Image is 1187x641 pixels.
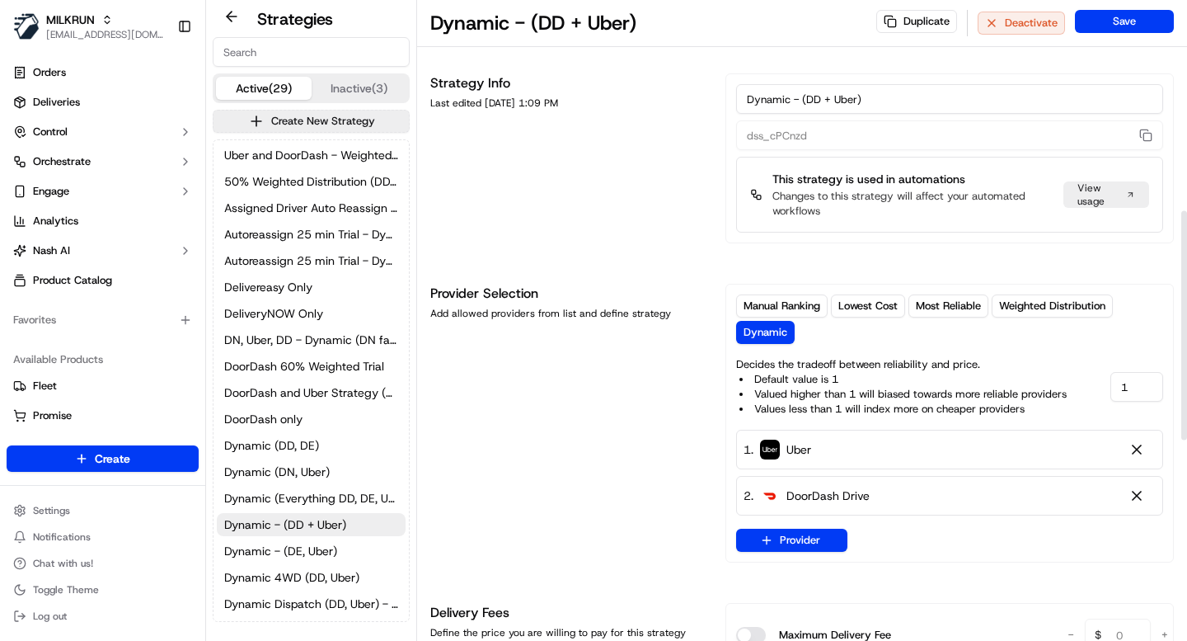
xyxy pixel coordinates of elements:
[876,10,957,33] button: Duplicate
[33,125,68,139] span: Control
[216,77,312,100] button: Active (29)
[430,10,636,36] h1: Dynamic - (DD + Uber)
[217,540,406,563] button: Dynamic - (DE, Uber)
[33,184,69,199] span: Engage
[217,487,406,510] a: Dynamic (Everything DD, DE, Uber)
[430,73,706,93] h1: Strategy Info
[13,408,192,423] a: Promise
[224,200,398,216] span: Assigned Driver Auto Reassign Trial - Dynamic (Everything DD, DE, DN, Uber)
[224,411,303,427] span: DoorDash only
[736,321,795,344] button: Dynamic
[213,110,410,133] button: Create New Strategy
[33,408,72,423] span: Promise
[744,299,820,313] span: Manual Ranking
[217,408,406,431] button: DoorDash only
[736,357,1067,417] p: Decides the tradeoff between reliability and price.
[312,77,407,100] button: Inactive (3)
[772,189,1053,219] p: Changes to this strategy will affect your automated workflows
[739,402,1067,417] li: Values less than 1 will index more on cheaper providers
[95,450,130,467] span: Create
[217,144,406,167] a: Uber and DoorDash - Weighted Distribution (75% DoorDash 25% Uber)
[217,566,406,589] a: Dynamic 4WD (DD, Uber)
[999,299,1105,313] span: Weighted Distribution
[224,147,398,163] span: Uber and DoorDash - Weighted Distribution (75% DoorDash 25% Uber)
[46,28,164,41] button: [EMAIL_ADDRESS][DOMAIN_NAME]
[838,299,898,313] span: Lowest Cost
[217,302,406,325] a: DeliveryNOW Only
[217,223,406,246] button: Autoreassign 25 min Trial - Dynamic (Everything DD, DE, DN, Uber)
[7,445,199,472] button: Create
[33,530,91,544] span: Notifications
[744,441,811,459] div: 1 .
[224,358,384,375] span: DoorDash 60% Weighted Trial
[224,226,398,243] span: Autoreassign 25 min Trial - Dynamic (Everything DD, DE, DN, Uber)
[7,59,199,86] a: Orders
[217,249,406,272] button: Autoreassign 25 min Trial - Dynamic - (DD, Uber)
[224,464,330,480] span: Dynamic (DN, Uber)
[744,325,787,340] span: Dynamic
[33,583,99,596] span: Toggle Theme
[430,626,706,639] div: Define the price you are willing to pay for this strategy
[7,605,199,628] button: Log out
[430,97,706,110] div: Last edited [DATE] 1:09 PM
[217,513,406,536] a: Dynamic - (DD + Uber)
[217,434,406,457] button: Dynamic (DD, DE)
[33,154,91,169] span: Orchestrate
[7,7,171,46] button: MILKRUNMILKRUN[EMAIL_ADDRESS][DOMAIN_NAME]
[430,603,706,623] h1: Delivery Fees
[33,243,70,258] span: Nash AI
[1075,10,1174,33] button: Save
[13,13,40,40] img: MILKRUN
[33,379,57,394] span: Fleet
[217,460,406,483] button: Dynamic (DN, Uber)
[46,12,95,28] button: MILKRUN
[739,372,1067,387] li: Default value is 1
[224,384,398,401] span: DoorDash and Uber Strategy (2WD)
[33,214,78,229] span: Analytics
[33,504,70,517] span: Settings
[217,355,406,378] button: DoorDash 60% Weighted Trial
[744,487,870,505] div: 2 .
[7,499,199,522] button: Settings
[908,295,988,318] button: Most Reliable
[7,119,199,145] button: Control
[224,305,323,322] span: DeliveryNOW Only
[7,148,199,175] button: Orchestrate
[430,307,706,320] div: Add allowed providers from list and define strategy
[213,37,410,67] input: Search
[736,529,847,552] button: Provider
[33,65,66,80] span: Orders
[217,170,406,193] button: 50% Weighted Distribution (DD, Uber)
[978,12,1065,35] button: Deactivate
[217,196,406,219] button: Assigned Driver Auto Reassign Trial - Dynamic (Everything DD, DE, DN, Uber)
[7,373,199,399] button: Fleet
[217,276,406,299] a: Delivereasy Only
[916,299,981,313] span: Most Reliable
[1063,181,1149,208] a: View usage
[739,387,1067,402] li: Valued higher than 1 will biased towards more reliable providers
[831,295,905,318] button: Lowest Cost
[7,178,199,205] button: Engage
[224,173,398,190] span: 50% Weighted Distribution (DD, Uber)
[217,328,406,351] a: DN, Uber, DD - Dynamic (DN fairshare 70%)
[786,488,870,504] span: DoorDash Drive
[760,486,780,506] img: doordash_logo_v2.png
[760,440,780,460] img: uber-new-logo.jpeg
[7,578,199,601] button: Toggle Theme
[224,332,398,348] span: DN, Uber, DD - Dynamic (DN fairshare 70%)
[13,379,192,394] a: Fleet
[430,284,706,304] h1: Provider Selection
[992,295,1113,318] button: Weighted Distribution
[217,592,406,615] button: Dynamic Dispatch (DD, Uber) - No Autoreassign Trial
[7,89,199,115] a: Deliveries
[217,381,406,404] button: DoorDash and Uber Strategy (2WD)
